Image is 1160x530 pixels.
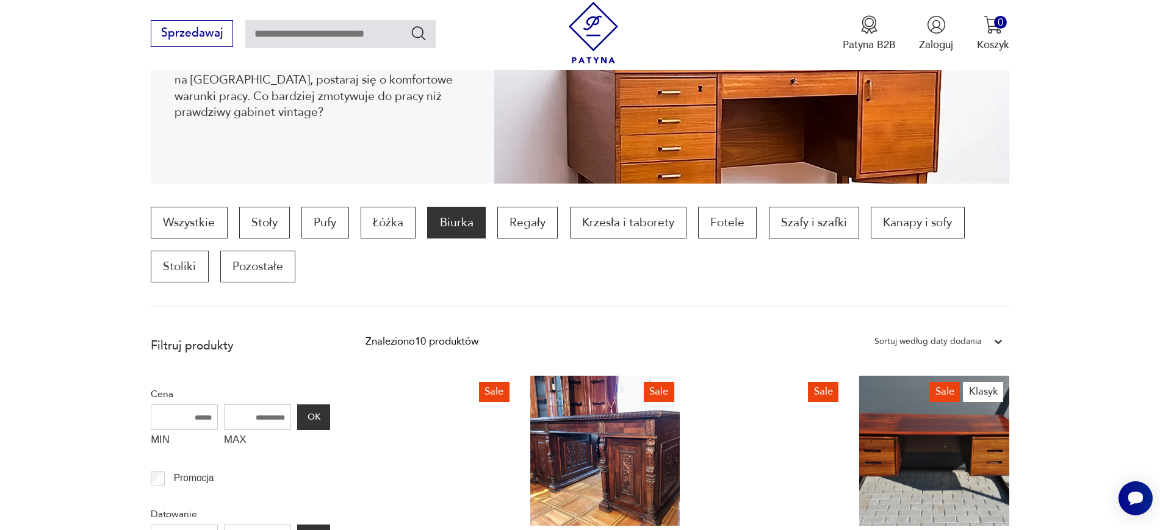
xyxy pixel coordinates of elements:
[977,38,1009,52] p: Koszyk
[151,386,330,402] p: Cena
[871,207,964,238] a: Kanapy i sofy
[843,38,896,52] p: Patyna B2B
[427,207,485,238] a: Biurka
[874,334,981,349] div: Sortuj według daty dodania
[301,207,348,238] a: Pufy
[175,56,471,121] p: Jeśli przy biurku spędzasz w ciągu dnia więcej czasu niż na [GEOGRAPHIC_DATA], postaraj się o kom...
[919,15,953,52] button: Zaloguj
[769,207,859,238] a: Szafy i szafki
[224,430,291,453] label: MAX
[151,207,227,238] a: Wszystkie
[151,29,233,39] a: Sprzedawaj
[151,430,218,453] label: MIN
[984,15,1003,34] img: Ikona koszyka
[297,404,330,430] button: OK
[994,16,1007,29] div: 0
[570,207,686,238] a: Krzesła i taborety
[151,20,233,47] button: Sprzedawaj
[563,2,624,63] img: Patyna - sklep z meblami i dekoracjami vintage
[698,207,757,238] a: Fotele
[977,15,1009,52] button: 0Koszyk
[220,251,295,282] a: Pozostałe
[410,24,428,42] button: Szukaj
[843,15,896,52] button: Patyna B2B
[860,15,879,34] img: Ikona medalu
[174,470,214,486] p: Promocja
[239,207,290,238] a: Stoły
[497,207,558,238] a: Regały
[366,334,478,349] div: Znaleziono 10 produktów
[151,338,330,354] p: Filtruj produkty
[1119,481,1153,515] iframe: Smartsupp widget button
[361,207,416,238] a: Łóżka
[151,251,208,282] a: Stoliki
[919,38,953,52] p: Zaloguj
[843,15,896,52] a: Ikona medaluPatyna B2B
[151,506,330,522] p: Datowanie
[927,15,946,34] img: Ikonka użytkownika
